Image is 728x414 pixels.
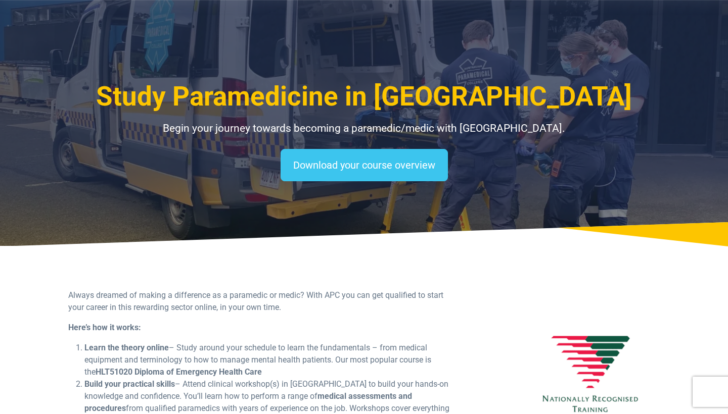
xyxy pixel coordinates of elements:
span: Study Paramedicine in [GEOGRAPHIC_DATA] [96,81,632,112]
a: Download your course overview [281,149,448,181]
b: Learn the theory online [84,343,169,352]
b: Build your practical skills [84,379,175,389]
p: Begin your journey towards becoming a paramedic/medic with [GEOGRAPHIC_DATA]. [68,121,660,137]
p: Always dreamed of making a difference as a paramedic or medic? With APC you can get qualified to ... [68,289,459,314]
strong: HLT51020 Diploma of Emergency Health Care [96,367,262,377]
b: Here’s how it works: [68,323,141,332]
li: – Study around your schedule to learn the fundamentals – from medical equipment and terminology t... [84,342,459,378]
